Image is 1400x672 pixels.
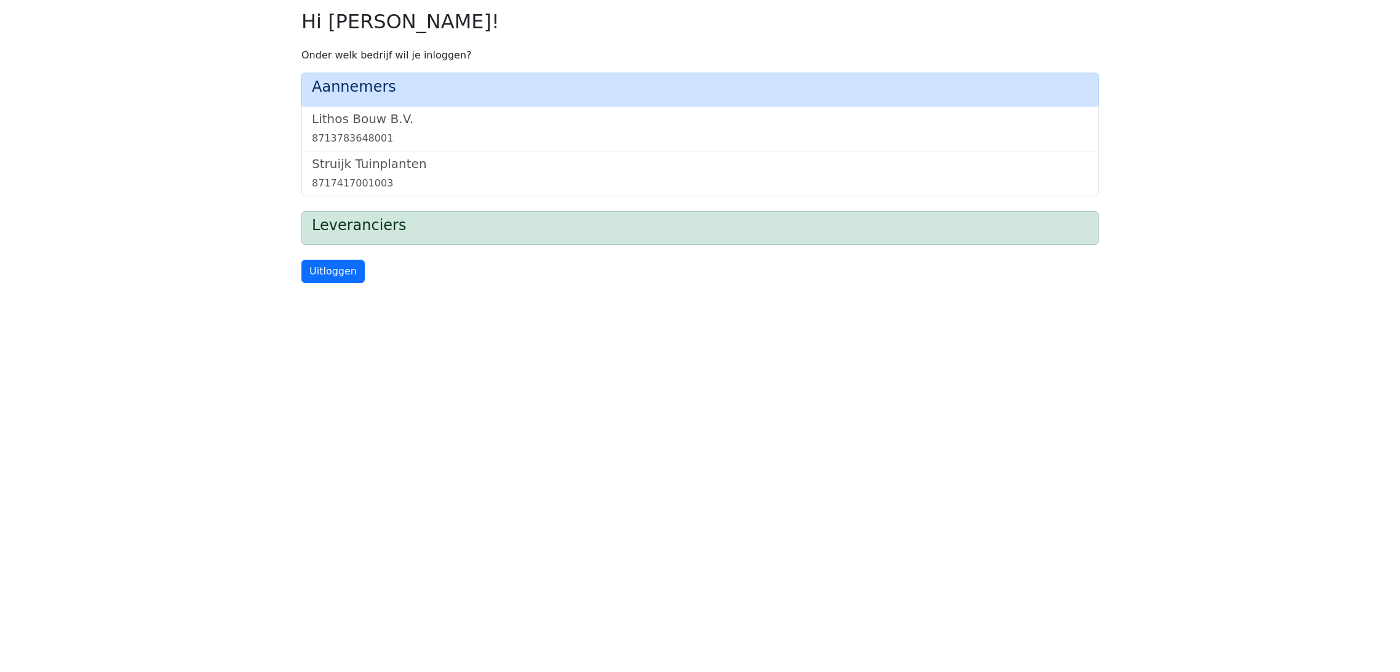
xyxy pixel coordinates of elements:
p: Onder welk bedrijf wil je inloggen? [301,48,1099,63]
h4: Leveranciers [312,217,1088,234]
h5: Struijk Tuinplanten [312,156,1088,171]
div: 8713783648001 [312,131,1088,146]
a: Struijk Tuinplanten8717417001003 [312,156,1088,191]
h5: Lithos Bouw B.V. [312,111,1088,126]
a: Uitloggen [301,260,365,283]
div: 8717417001003 [312,176,1088,191]
a: Lithos Bouw B.V.8713783648001 [312,111,1088,146]
h4: Aannemers [312,78,1088,96]
h2: Hi [PERSON_NAME]! [301,10,1099,33]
